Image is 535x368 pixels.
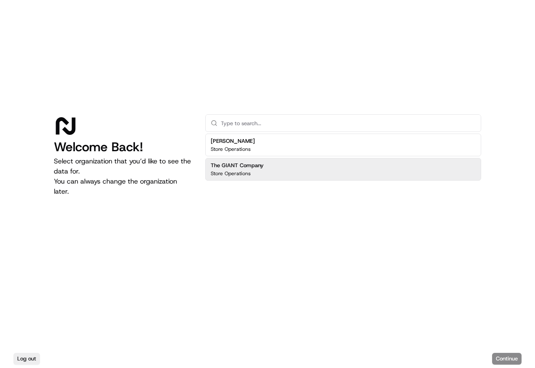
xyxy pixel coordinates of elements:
button: Log out [13,353,40,365]
h2: The GIANT Company [211,162,264,169]
div: Suggestions [205,132,481,182]
p: Select organization that you’d like to see the data for. You can always change the organization l... [54,156,192,197]
p: Store Operations [211,146,251,152]
h2: [PERSON_NAME] [211,137,255,145]
h1: Welcome Back! [54,139,192,155]
p: Store Operations [211,170,251,177]
input: Type to search... [221,115,476,131]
